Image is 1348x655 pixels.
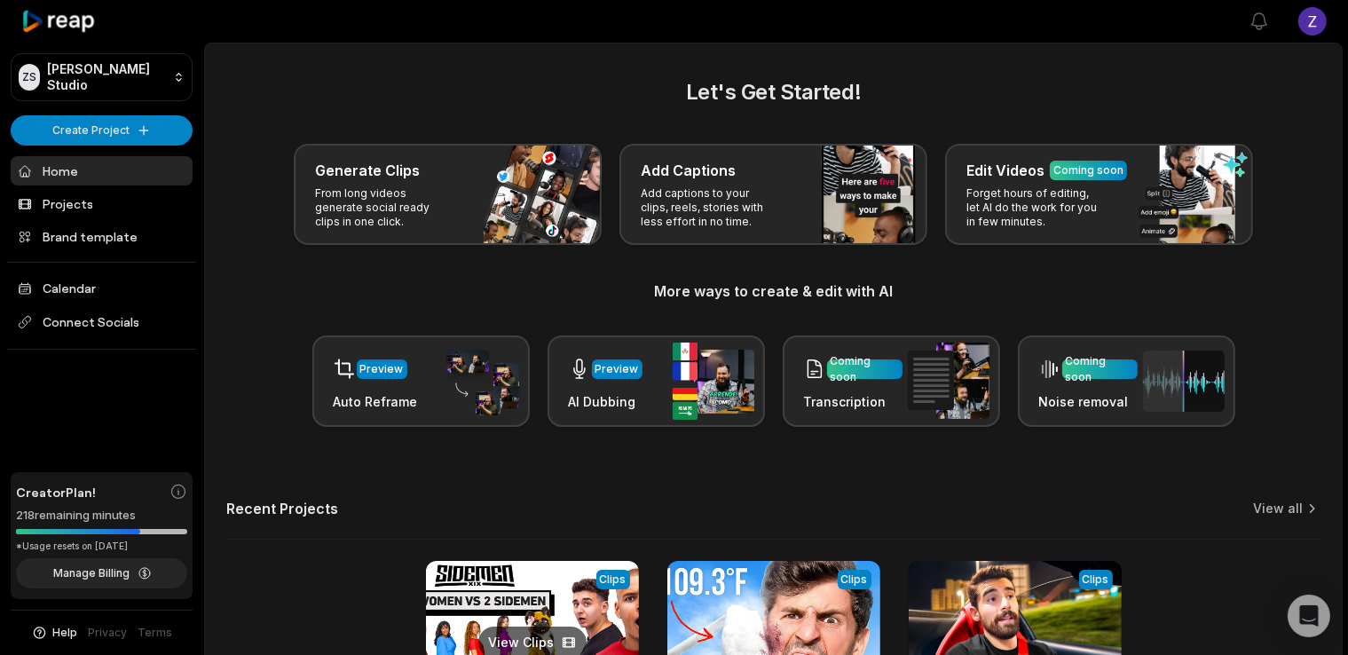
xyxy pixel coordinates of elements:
[334,392,418,411] h3: Auto Reframe
[16,507,187,525] div: 218 remaining minutes
[360,361,404,377] div: Preview
[315,186,453,229] p: From long videos generate social ready clips in one click.
[11,189,193,218] a: Projects
[89,625,128,641] a: Privacy
[11,115,193,146] button: Create Project
[569,392,642,411] h3: AI Dubbing
[641,160,736,181] h3: Add Captions
[438,347,519,416] img: auto_reframe.png
[673,343,754,420] img: ai_dubbing.png
[966,186,1104,229] p: Forget hours of editing, let AI do the work for you in few minutes.
[11,273,193,303] a: Calendar
[595,361,639,377] div: Preview
[11,156,193,185] a: Home
[908,343,989,419] img: transcription.png
[19,64,40,91] div: ZS
[966,160,1045,181] h3: Edit Videos
[804,392,903,411] h3: Transcription
[226,280,1320,302] h3: More ways to create & edit with AI
[226,500,338,517] h2: Recent Projects
[138,625,173,641] a: Terms
[16,540,187,553] div: *Usage resets on [DATE]
[53,625,78,641] span: Help
[315,160,420,181] h3: Generate Clips
[11,222,193,251] a: Brand template
[16,483,96,501] span: Creator Plan!
[1066,353,1134,385] div: Coming soon
[1053,162,1123,178] div: Coming soon
[47,61,166,93] p: [PERSON_NAME] Studio
[1039,392,1138,411] h3: Noise removal
[11,306,193,338] span: Connect Socials
[16,558,187,588] button: Manage Billing
[641,186,778,229] p: Add captions to your clips, reels, stories with less effort in no time.
[31,625,78,641] button: Help
[831,353,899,385] div: Coming soon
[1143,351,1225,412] img: noise_removal.png
[1288,595,1330,637] div: Open Intercom Messenger
[226,76,1320,108] h2: Let's Get Started!
[1253,500,1303,517] a: View all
